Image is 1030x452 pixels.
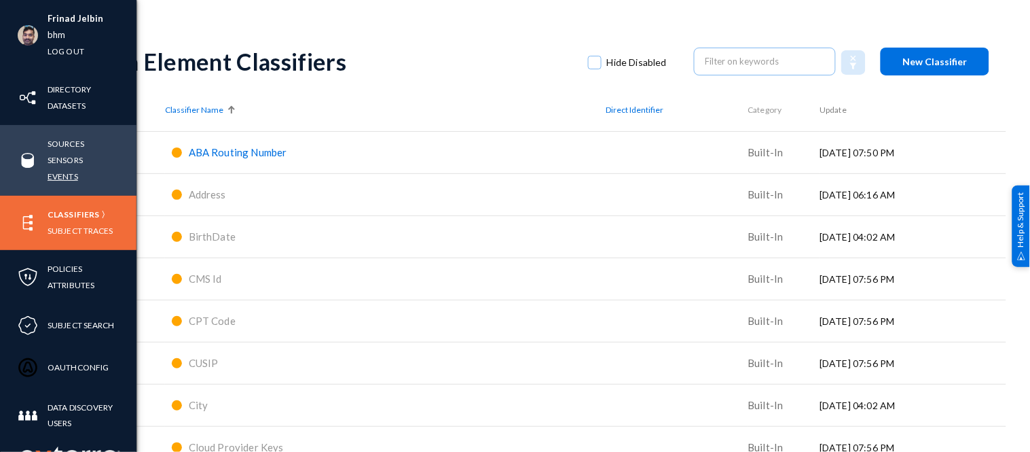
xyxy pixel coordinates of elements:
[189,358,219,369] a: CUSIP
[48,261,82,277] a: Policies
[48,169,78,184] a: Events
[48,82,91,97] a: Directory
[820,300,1006,342] td: [DATE] 07:56 PM
[18,315,38,336] img: icon-compliance.svg
[748,273,783,285] span: Built-In
[705,51,825,71] input: Filter on keywords
[189,146,287,158] span: ABA Routing Number
[189,231,236,243] a: BirthDate
[48,11,104,27] li: Frinad Jelbin
[48,360,109,375] a: OAuthConfig
[820,258,1006,300] td: [DATE] 07:56 PM
[748,146,783,158] span: Built-In
[48,317,115,333] a: Subject Search
[18,150,38,171] img: icon-sources.svg
[48,277,94,293] a: Attributes
[189,230,236,243] span: BirthDate
[820,173,1006,215] td: [DATE] 06:16 AM
[820,131,1006,173] td: [DATE] 07:50 PM
[1017,251,1026,260] img: help_support.svg
[607,52,667,73] span: Hide Disabled
[903,56,968,67] span: New Classifier
[18,213,38,233] img: icon-elements.svg
[18,25,38,46] img: ACg8ocK1ZkZ6gbMmCU1AeqPIsBvrTWeY1xNXvgxNjkUXxjcqAiPEIvU=s96-c
[48,27,65,43] a: bhm
[606,104,664,116] span: Direct Identifier
[189,273,222,285] span: CMS Id
[881,48,989,75] button: New Classifier
[189,189,226,201] a: Address
[90,48,574,75] div: Data Element Classifiers
[189,273,222,285] a: CMS Id
[748,230,783,243] span: Built-In
[748,188,783,201] span: Built-In
[189,315,236,327] span: CPT Code
[165,104,606,116] div: Classifier Name
[748,315,783,327] span: Built-In
[48,44,84,59] a: Log out
[748,357,783,369] span: Built-In
[189,315,236,327] a: CPT Code
[189,147,287,158] a: ABA Routing Number
[48,136,84,152] a: Sources
[48,400,136,431] a: Data Discovery Users
[18,88,38,108] img: icon-inventory.svg
[820,342,1006,384] td: [DATE] 07:56 PM
[820,384,1006,426] td: [DATE] 04:02 AM
[189,400,208,411] a: City
[48,223,113,239] a: Subject Traces
[48,207,99,222] a: Classifiers
[18,358,38,378] img: icon-oauth.svg
[18,406,38,426] img: icon-members.svg
[18,267,38,288] img: icon-policies.svg
[48,98,86,114] a: Datasets
[606,104,748,116] div: Direct Identifier
[48,152,83,168] a: Sensors
[748,105,781,115] span: Category
[820,89,1006,131] th: Update
[820,215,1006,258] td: [DATE] 04:02 AM
[189,188,226,201] span: Address
[165,104,223,116] span: Classifier Name
[748,399,783,411] span: Built-In
[1012,185,1030,266] div: Help & Support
